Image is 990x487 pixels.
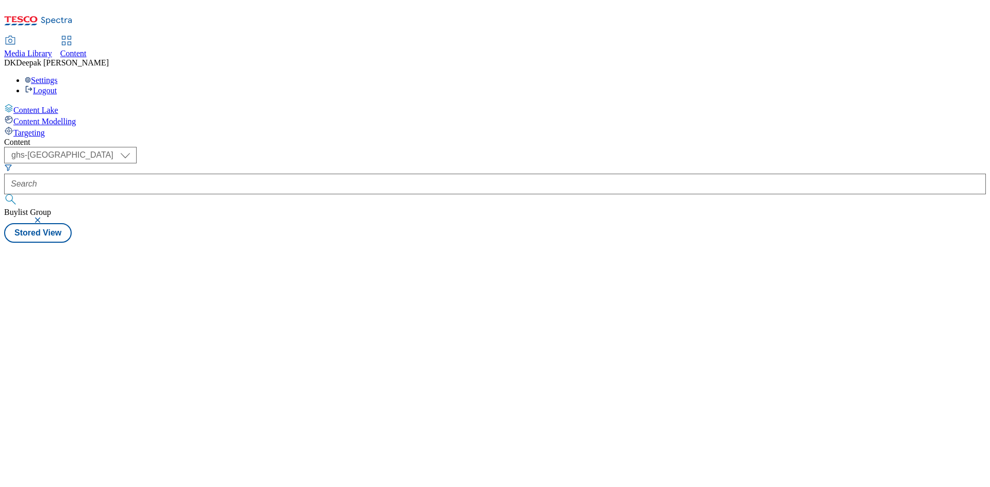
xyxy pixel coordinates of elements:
a: Content Lake [4,104,986,115]
span: Targeting [13,128,45,137]
div: Content [4,138,986,147]
a: Content Modelling [4,115,986,126]
a: Logout [25,86,57,95]
span: Buylist Group [4,208,51,216]
a: Media Library [4,37,52,58]
span: DK [4,58,16,67]
span: Content Lake [13,106,58,114]
span: Deepak [PERSON_NAME] [16,58,109,67]
button: Stored View [4,223,72,243]
span: Media Library [4,49,52,58]
a: Content [60,37,87,58]
a: Settings [25,76,58,85]
a: Targeting [4,126,986,138]
span: Content Modelling [13,117,76,126]
input: Search [4,174,986,194]
svg: Search Filters [4,163,12,172]
span: Content [60,49,87,58]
